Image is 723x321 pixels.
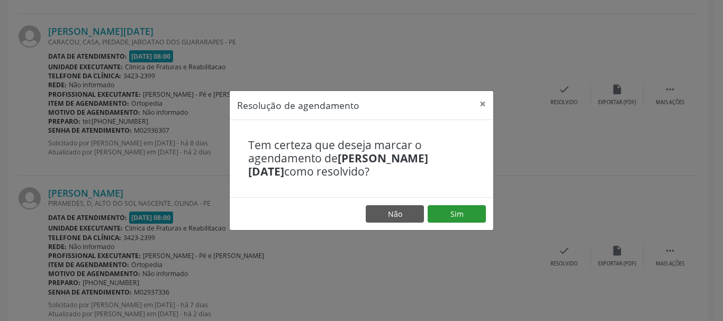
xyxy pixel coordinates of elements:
[248,139,475,179] h4: Tem certeza que deseja marcar o agendamento de como resolvido?
[248,151,428,179] b: [PERSON_NAME][DATE]
[472,91,493,117] button: Close
[366,205,424,223] button: Não
[428,205,486,223] button: Sim
[237,98,359,112] h5: Resolução de agendamento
